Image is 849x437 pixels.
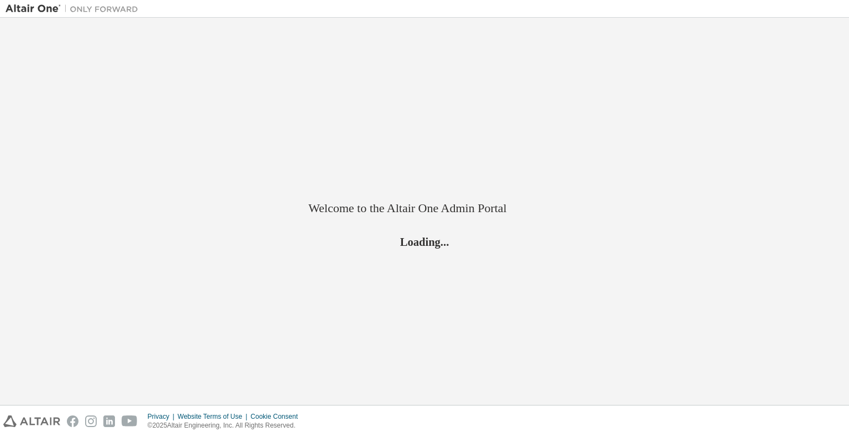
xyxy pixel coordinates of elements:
img: altair_logo.svg [3,415,60,427]
h2: Welcome to the Altair One Admin Portal [308,201,541,216]
div: Cookie Consent [250,412,304,421]
img: youtube.svg [122,415,138,427]
img: Altair One [6,3,144,14]
img: linkedin.svg [103,415,115,427]
div: Privacy [148,412,177,421]
div: Website Terms of Use [177,412,250,421]
h2: Loading... [308,234,541,249]
img: instagram.svg [85,415,97,427]
img: facebook.svg [67,415,78,427]
p: © 2025 Altair Engineering, Inc. All Rights Reserved. [148,421,305,430]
